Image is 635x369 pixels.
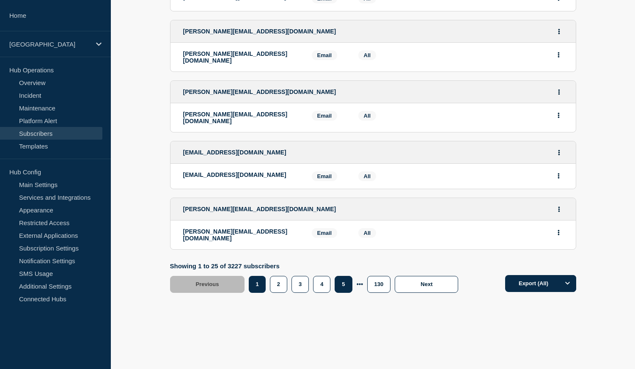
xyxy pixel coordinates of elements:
span: All [364,113,371,119]
p: [GEOGRAPHIC_DATA] [9,41,91,48]
span: All [364,52,371,58]
button: Actions [554,25,564,38]
button: Actions [554,146,564,159]
span: [PERSON_NAME][EMAIL_ADDRESS][DOMAIN_NAME] [183,28,336,35]
button: Actions [553,226,564,239]
button: 5 [335,276,352,293]
span: All [364,230,371,236]
span: Next [421,281,432,287]
button: Actions [553,48,564,61]
p: Showing 1 to 25 of 3227 subscribers [170,262,463,270]
p: [PERSON_NAME][EMAIL_ADDRESS][DOMAIN_NAME] [183,50,299,64]
button: 4 [313,276,330,293]
span: Email [312,111,338,121]
span: Email [312,50,338,60]
button: 130 [367,276,391,293]
span: [EMAIL_ADDRESS][DOMAIN_NAME] [183,149,286,156]
button: Export (All) [505,275,576,292]
button: Actions [554,85,564,99]
button: Actions [553,109,564,122]
p: [PERSON_NAME][EMAIL_ADDRESS][DOMAIN_NAME] [183,228,299,242]
button: Actions [554,203,564,216]
span: Previous [196,281,219,287]
button: Next [395,276,458,293]
button: 1 [249,276,265,293]
button: 3 [291,276,309,293]
button: 2 [270,276,287,293]
span: Email [312,171,338,181]
span: [PERSON_NAME][EMAIL_ADDRESS][DOMAIN_NAME] [183,88,336,95]
button: Options [559,275,576,292]
p: [EMAIL_ADDRESS][DOMAIN_NAME] [183,171,299,178]
button: Actions [553,169,564,182]
p: [PERSON_NAME][EMAIL_ADDRESS][DOMAIN_NAME] [183,111,299,124]
span: Email [312,228,338,238]
button: Previous [170,276,245,293]
span: [PERSON_NAME][EMAIL_ADDRESS][DOMAIN_NAME] [183,206,336,212]
span: All [364,173,371,179]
